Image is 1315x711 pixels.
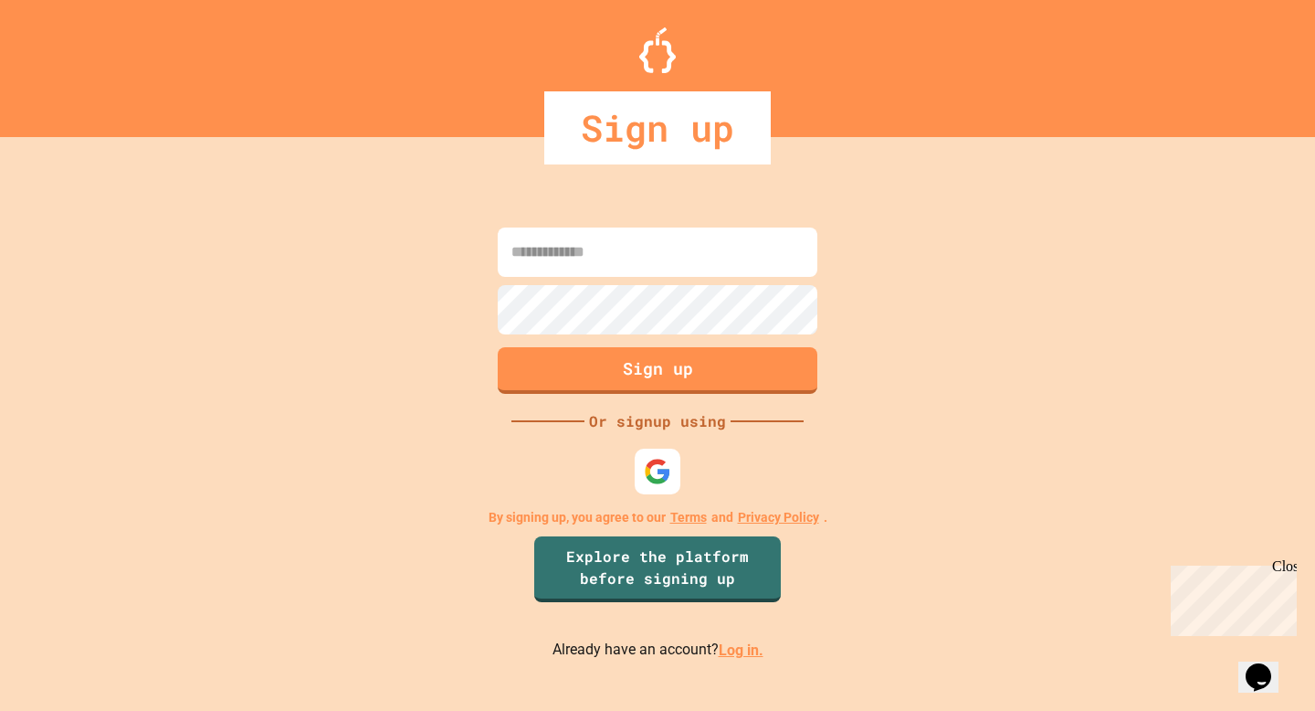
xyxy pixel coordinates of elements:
[644,458,671,485] img: google-icon.svg
[544,91,771,164] div: Sign up
[719,642,763,659] a: Log in.
[1163,558,1297,636] iframe: chat widget
[552,639,763,662] p: Already have an account?
[7,7,126,116] div: Chat with us now!Close
[584,410,731,432] div: Or signup using
[534,536,781,602] a: Explore the platform before signing up
[670,508,707,527] a: Terms
[1238,638,1297,693] iframe: chat widget
[498,347,817,394] button: Sign up
[489,508,827,527] p: By signing up, you agree to our and .
[738,508,819,527] a: Privacy Policy
[639,27,676,73] img: Logo.svg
